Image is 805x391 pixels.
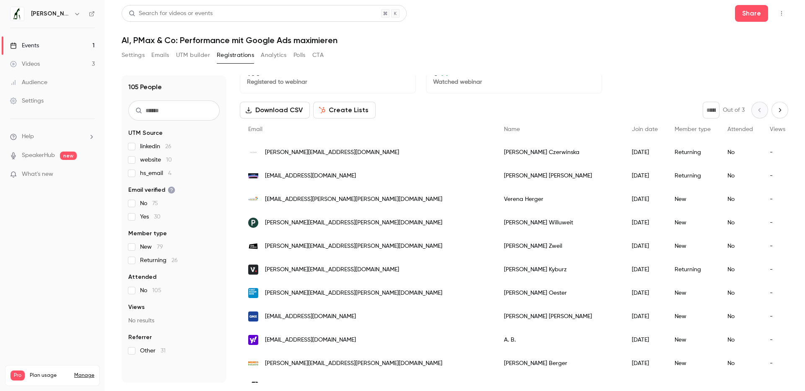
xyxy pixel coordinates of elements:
[496,305,623,328] div: [PERSON_NAME] [PERSON_NAME]
[632,126,658,132] span: Join date
[719,258,761,281] div: No
[623,328,666,352] div: [DATE]
[10,78,47,87] div: Audience
[166,157,172,163] span: 10
[129,9,213,18] div: Search for videos or events
[770,126,785,132] span: Views
[176,49,210,62] button: UTM builder
[22,170,53,179] span: What's new
[10,370,25,381] span: Pro
[496,352,623,375] div: [PERSON_NAME] Berger
[240,102,310,118] button: Download CSV
[719,188,761,211] div: No
[666,352,719,375] div: New
[761,188,794,211] div: -
[140,213,161,221] span: Yes
[128,129,163,137] span: UTM Source
[140,142,171,151] span: linkedin
[496,211,623,234] div: [PERSON_NAME] Willuweit
[128,273,156,281] span: Attended
[496,281,623,305] div: [PERSON_NAME] Oester
[623,188,666,211] div: [DATE]
[10,7,24,21] img: Jung von Matt IMPACT
[157,244,163,250] span: 79
[31,10,70,18] h6: [PERSON_NAME] von [PERSON_NAME] IMPACT
[128,316,220,325] p: No results
[128,303,145,311] span: Views
[161,348,166,354] span: 31
[168,170,171,176] span: 4
[433,78,595,86] p: Watched webinar
[761,234,794,258] div: -
[265,289,442,298] span: [PERSON_NAME][EMAIL_ADDRESS][PERSON_NAME][DOMAIN_NAME]
[265,336,356,345] span: [EMAIL_ADDRESS][DOMAIN_NAME]
[735,5,768,22] button: Share
[496,234,623,258] div: [PERSON_NAME] Zweil
[10,41,39,50] div: Events
[666,164,719,188] div: Returning
[265,359,442,368] span: [PERSON_NAME][EMAIL_ADDRESS][PERSON_NAME][DOMAIN_NAME]
[265,148,399,157] span: [PERSON_NAME][EMAIL_ADDRESS][DOMAIN_NAME]
[165,144,171,149] span: 26
[140,156,172,164] span: website
[10,97,44,105] div: Settings
[761,164,794,188] div: -
[140,243,163,251] span: New
[727,126,753,132] span: Attended
[623,234,666,258] div: [DATE]
[22,132,34,141] span: Help
[248,288,258,298] img: kunstmuseumbern.ch
[248,126,262,132] span: Email
[666,305,719,328] div: New
[261,49,287,62] button: Analytics
[248,265,258,275] img: videodesign.com
[666,141,719,164] div: Returning
[248,335,258,345] img: yahoo.de
[248,311,258,322] img: gmx.ch
[10,132,95,141] li: help-dropdown-opener
[171,257,178,263] span: 26
[623,352,666,375] div: [DATE]
[265,195,442,204] span: [EMAIL_ADDRESS][PERSON_NAME][PERSON_NAME][DOMAIN_NAME]
[140,199,158,208] span: No
[248,358,258,368] img: migrosindustrie.ch
[128,229,167,238] span: Member type
[666,258,719,281] div: Returning
[771,102,788,118] button: Next page
[723,106,745,114] p: Out of 3
[496,258,623,281] div: [PERSON_NAME] Kyburz
[496,188,623,211] div: Verena Herger
[761,211,794,234] div: -
[248,218,258,228] img: post-familyresort.com
[140,256,178,265] span: Returning
[248,147,258,157] img: tschuggencollection.ch
[504,126,520,132] span: Name
[74,372,94,379] a: Manage
[761,258,794,281] div: -
[761,141,794,164] div: -
[247,78,409,86] p: Registered to webinar
[22,151,55,160] a: SpeakerHub
[666,234,719,258] div: New
[719,211,761,234] div: No
[140,286,161,295] span: No
[623,164,666,188] div: [DATE]
[293,49,306,62] button: Polls
[496,141,623,164] div: [PERSON_NAME] Czerwinska
[666,328,719,352] div: New
[265,172,356,180] span: [EMAIL_ADDRESS][DOMAIN_NAME]
[265,219,442,227] span: [PERSON_NAME][EMAIL_ADDRESS][PERSON_NAME][DOMAIN_NAME]
[623,281,666,305] div: [DATE]
[666,188,719,211] div: New
[140,169,171,177] span: hs_email
[719,281,761,305] div: No
[248,194,258,204] img: theodora.org
[122,35,788,45] h1: AI, PMax & Co: Performance mit Google Ads maximieren
[122,49,145,62] button: Settings
[719,328,761,352] div: No
[623,141,666,164] div: [DATE]
[265,312,356,321] span: [EMAIL_ADDRESS][DOMAIN_NAME]
[128,186,175,194] span: Email verified
[675,126,711,132] span: Member type
[719,141,761,164] div: No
